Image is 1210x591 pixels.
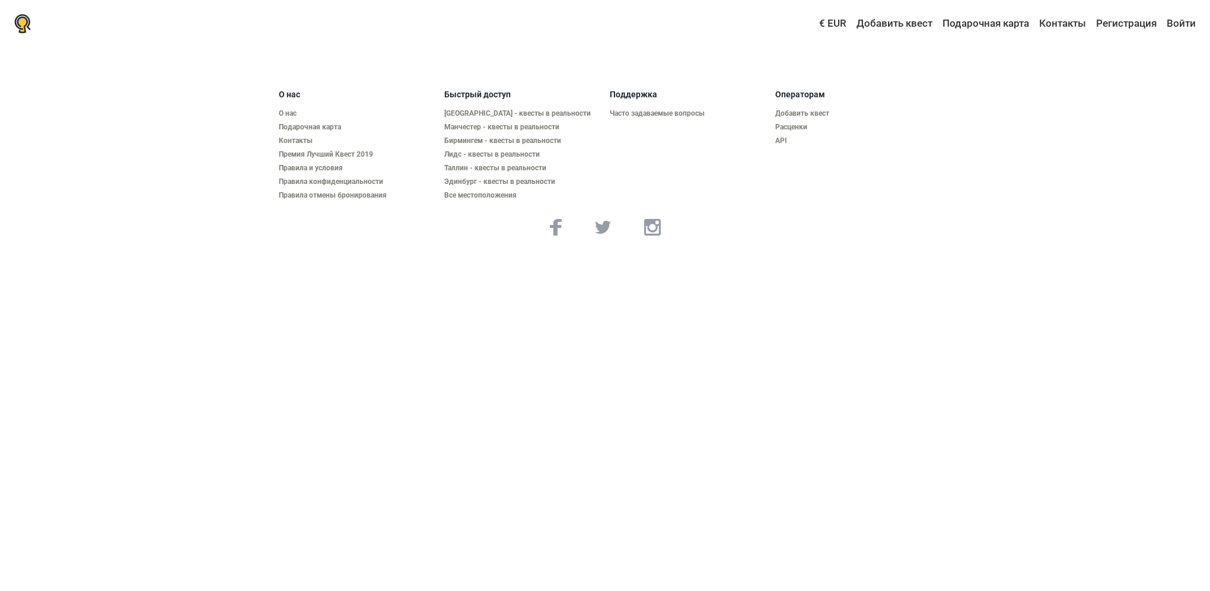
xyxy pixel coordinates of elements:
[775,90,931,100] h5: Операторам
[775,109,931,118] a: Добавить квест
[775,136,931,145] a: API
[279,164,435,173] a: Правила и условия
[444,109,600,118] a: [GEOGRAPHIC_DATA] - квесты в реальности
[610,109,766,118] a: Часто задаваемые вопросы
[775,123,931,132] a: Расценки
[1093,13,1160,34] a: Регистрация
[279,177,435,186] a: Правила конфиденциальности
[279,123,435,132] a: Подарочная карта
[279,109,435,118] a: О нас
[444,123,600,132] a: Манчестер - квесты в реальности
[279,136,435,145] a: Контакты
[444,150,600,159] a: Лидс - квесты в реальности
[444,164,600,173] a: Таллин - квесты в реальности
[940,13,1032,34] a: Подарочная карта
[279,90,435,100] h5: О нас
[444,90,600,100] h5: Быстрый доступ
[1036,13,1089,34] a: Контакты
[1164,13,1196,34] a: Войти
[279,150,435,159] a: Премия Лучший Квест 2019
[444,177,600,186] a: Эдинбург - квесты в реальности
[14,14,31,33] img: Nowescape logo
[444,191,600,200] a: Все местоположения
[444,136,600,145] a: Бирмингем - квесты в реальности
[279,191,435,200] a: Правила отмены бронирования
[610,90,766,100] h5: Поддержка
[854,13,935,34] a: Добавить квест
[816,13,849,34] a: € EUR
